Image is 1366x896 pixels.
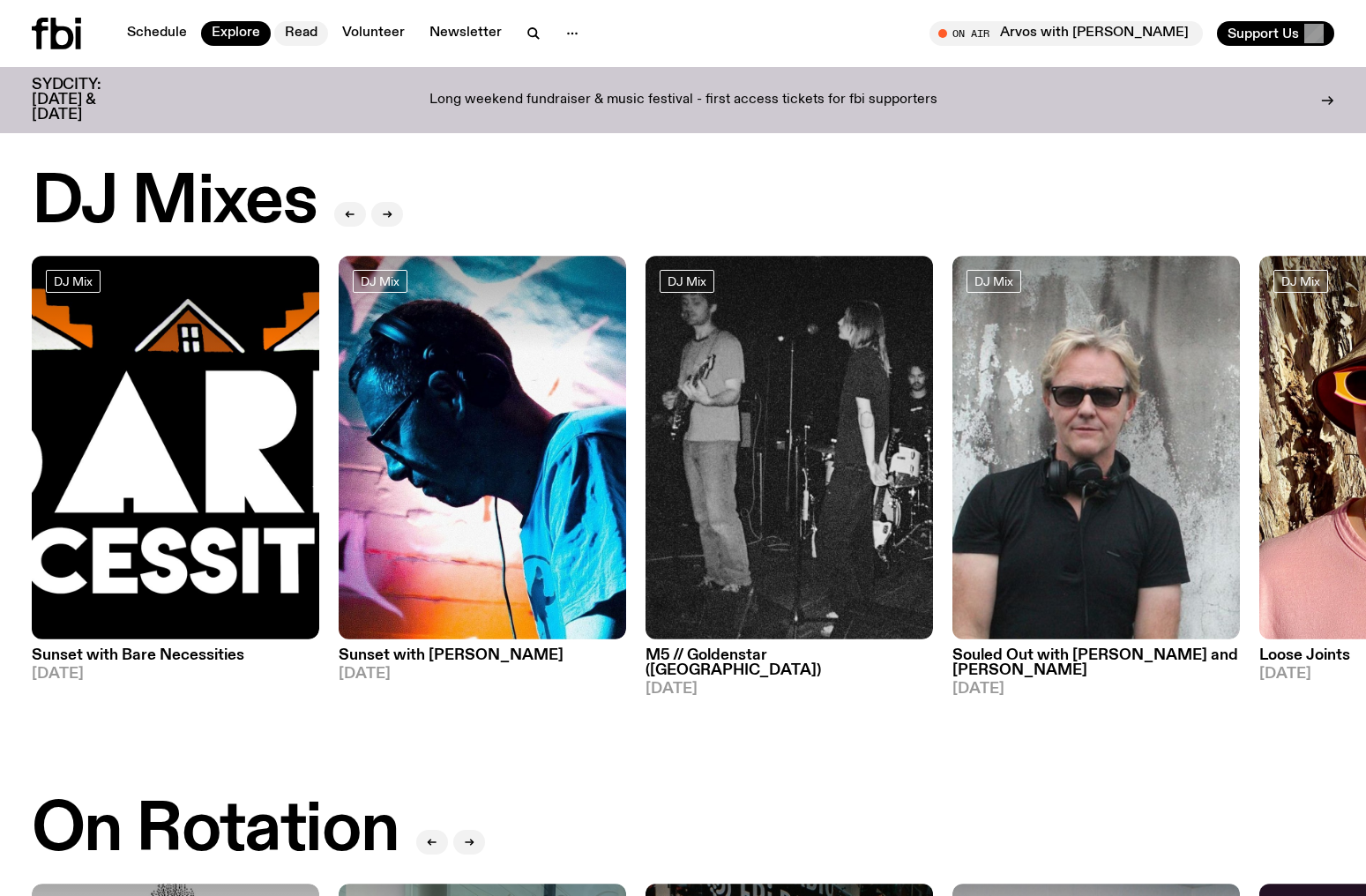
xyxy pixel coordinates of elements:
span: [DATE] [32,667,319,682]
span: [DATE] [646,682,933,697]
h3: Sunset with [PERSON_NAME] [339,648,626,663]
a: M5 // Goldenstar ([GEOGRAPHIC_DATA])[DATE] [646,639,933,697]
h3: Sunset with Bare Necessities [32,648,319,663]
h3: M5 // Goldenstar ([GEOGRAPHIC_DATA]) [646,648,933,678]
a: Explore [201,21,271,46]
h2: DJ Mixes [32,169,317,236]
button: Support Us [1217,21,1334,46]
a: DJ Mix [46,270,101,293]
a: Souled Out with [PERSON_NAME] and [PERSON_NAME][DATE] [952,639,1240,697]
img: Stephen looks directly at the camera, wearing a black tee, black sunglasses and headphones around... [952,256,1240,639]
a: DJ Mix [660,270,714,293]
span: DJ Mix [668,274,706,287]
span: DJ Mix [54,274,93,287]
button: On AirArvos with [PERSON_NAME] [929,21,1203,46]
span: Support Us [1228,26,1299,41]
a: DJ Mix [967,270,1021,293]
h2: On Rotation [32,797,399,864]
span: DJ Mix [1281,274,1320,287]
img: Bare Necessities [32,256,319,639]
img: Simon Caldwell stands side on, looking downwards. He has headphones on. Behind him is a brightly ... [339,256,626,639]
a: Schedule [116,21,198,46]
span: DJ Mix [974,274,1013,287]
a: Newsletter [419,21,512,46]
a: Volunteer [332,21,415,46]
span: DJ Mix [361,274,399,287]
a: Read [274,21,328,46]
h3: SYDCITY: [DATE] & [DATE] [32,78,145,123]
p: Long weekend fundraiser & music festival - first access tickets for fbi supporters [429,93,937,108]
a: DJ Mix [353,270,407,293]
span: [DATE] [952,682,1240,697]
a: DJ Mix [1273,270,1328,293]
a: Sunset with Bare Necessities[DATE] [32,639,319,682]
span: [DATE] [339,667,626,682]
a: Sunset with [PERSON_NAME][DATE] [339,639,626,682]
h3: Souled Out with [PERSON_NAME] and [PERSON_NAME] [952,648,1240,678]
